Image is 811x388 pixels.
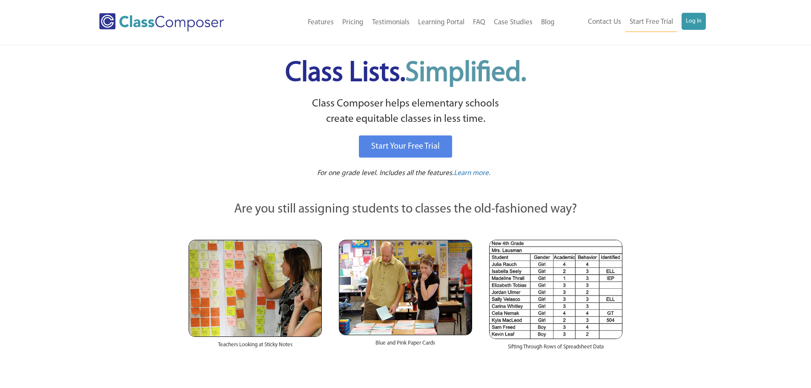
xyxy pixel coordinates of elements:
a: Log In [682,13,706,30]
img: Teachers Looking at Sticky Notes [189,240,322,337]
img: Class Composer [99,13,224,32]
span: Start Your Free Trial [371,142,440,151]
span: Class Lists. [285,60,526,87]
p: Are you still assigning students to classes the old-fashioned way? [189,200,623,219]
a: Features [304,13,338,32]
a: Learn more. [454,168,490,179]
span: For one grade level. Includes all the features. [317,170,454,177]
a: Case Studies [490,13,537,32]
div: Blue and Pink Paper Cards [339,335,472,356]
a: Blog [537,13,559,32]
img: Spreadsheets [489,240,622,339]
nav: Header Menu [259,13,559,32]
a: FAQ [469,13,490,32]
span: Learn more. [454,170,490,177]
p: Class Composer helps elementary schools create equitable classes in less time. [187,96,624,127]
a: Learning Portal [414,13,469,32]
span: Simplified. [405,60,526,87]
a: Start Your Free Trial [359,135,452,158]
a: Pricing [338,13,368,32]
a: Contact Us [584,13,625,32]
nav: Header Menu [559,13,706,32]
div: Sifting Through Rows of Spreadsheet Data [489,339,622,359]
img: Blue and Pink Paper Cards [339,240,472,335]
a: Start Free Trial [625,13,677,32]
div: Teachers Looking at Sticky Notes [189,337,322,357]
a: Testimonials [368,13,414,32]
